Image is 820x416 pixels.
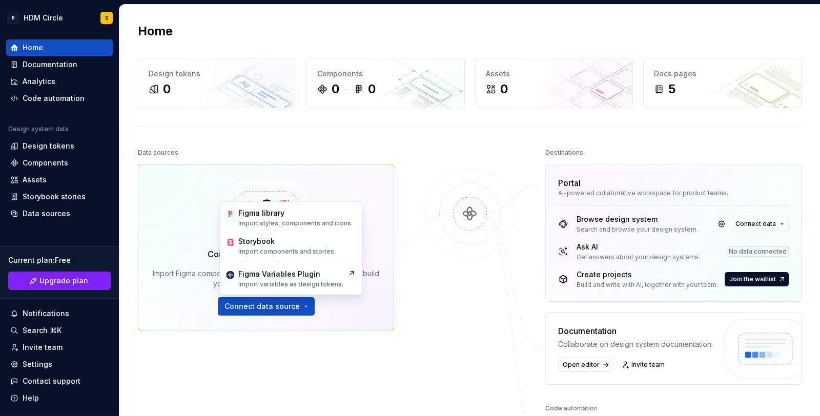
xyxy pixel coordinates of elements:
[153,268,379,289] div: Import Figma components, variables and Storybook stories to build your docs and run automations.
[619,358,669,372] a: Invite team
[6,56,113,73] a: Documentation
[6,356,113,372] a: Settings
[6,373,113,389] button: Contact support
[6,189,113,205] a: Storybook stories
[558,358,612,372] a: Open editor
[23,76,55,87] div: Analytics
[218,297,315,316] button: Connect data source
[238,280,343,288] p: Import variables as design tokens.
[2,7,117,29] button: RHDM CircleS
[8,255,111,265] div: Current plan : Free
[475,58,633,108] a: Assets0
[332,81,339,97] div: 0
[224,301,300,311] span: Connect data source
[6,39,113,56] a: Home
[23,93,85,103] div: Code automation
[306,58,465,108] a: Components00
[654,69,791,79] div: Docs pages
[558,177,581,189] div: Portal
[735,220,776,228] span: Connect data
[23,192,86,202] div: Storybook stories
[238,247,336,256] p: Import components and stories.
[23,158,68,168] div: Components
[631,361,665,369] span: Invite team
[23,342,63,352] div: Invite team
[8,125,69,133] div: Design system data
[731,217,789,231] button: Connect data
[6,172,113,188] a: Assets
[558,189,789,197] div: AI-powered collaborative workspace for product teams.
[163,81,171,97] div: 0
[668,81,675,97] div: 5
[577,253,700,261] div: Get answers about your design systems.
[149,69,285,79] div: Design tokens
[23,59,77,70] div: Documentation
[577,214,698,224] div: Browse design system
[368,81,376,97] div: 0
[577,269,718,280] div: Create projects
[545,401,598,415] div: Code automation
[23,376,80,386] div: Contact support
[6,73,113,90] a: Analytics
[6,138,113,154] a: Design tokens
[7,12,19,24] div: R
[238,208,284,218] div: Figma library
[577,281,718,289] div: Build and write with AI, together with your team.
[23,359,52,369] div: Settings
[545,145,583,160] div: Destinations
[24,13,63,23] div: HDM Circle
[729,275,776,283] span: Join the waitlist
[23,209,70,219] div: Data sources
[23,141,74,151] div: Design tokens
[138,145,178,160] div: Data sources
[39,276,88,286] span: Upgrade plan
[6,205,113,222] a: Data sources
[238,236,275,246] div: Storybook
[6,390,113,406] button: Help
[643,58,802,108] a: Docs pages5
[577,225,698,234] div: Search and browse your design system.
[23,308,69,319] div: Notifications
[6,322,113,339] button: Search ⌘K
[6,305,113,322] button: Notifications
[23,393,39,403] div: Help
[500,81,508,97] div: 0
[6,155,113,171] a: Components
[105,14,109,22] div: S
[238,219,353,227] p: Import styles, components and icons.
[23,43,43,53] div: Home
[317,69,454,79] div: Components
[6,339,113,356] a: Invite team
[23,325,61,336] div: Search ⌘K
[577,242,700,252] div: Ask AI
[725,272,789,286] button: Join the waitlist
[238,269,320,279] div: Figma Variables Plugin
[6,90,113,107] a: Code automation
[563,361,600,369] span: Open editor
[138,58,296,108] a: Design tokens0
[486,69,623,79] div: Assets
[208,248,325,260] div: Connect Figma and Storybook
[138,23,173,39] h2: Home
[727,246,789,257] div: No data connected
[558,325,713,337] div: Documentation
[23,175,47,185] div: Assets
[558,339,713,349] div: Collaborate on design system documentation.
[8,272,111,290] button: Upgrade plan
